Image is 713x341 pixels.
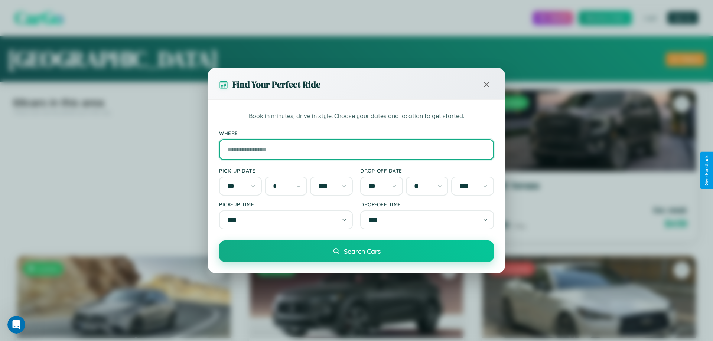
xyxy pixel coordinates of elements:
label: Pick-up Time [219,201,353,207]
p: Book in minutes, drive in style. Choose your dates and location to get started. [219,111,494,121]
button: Search Cars [219,240,494,262]
span: Search Cars [344,247,381,255]
label: Drop-off Time [360,201,494,207]
label: Pick-up Date [219,167,353,174]
label: Where [219,130,494,136]
h3: Find Your Perfect Ride [232,78,320,91]
label: Drop-off Date [360,167,494,174]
